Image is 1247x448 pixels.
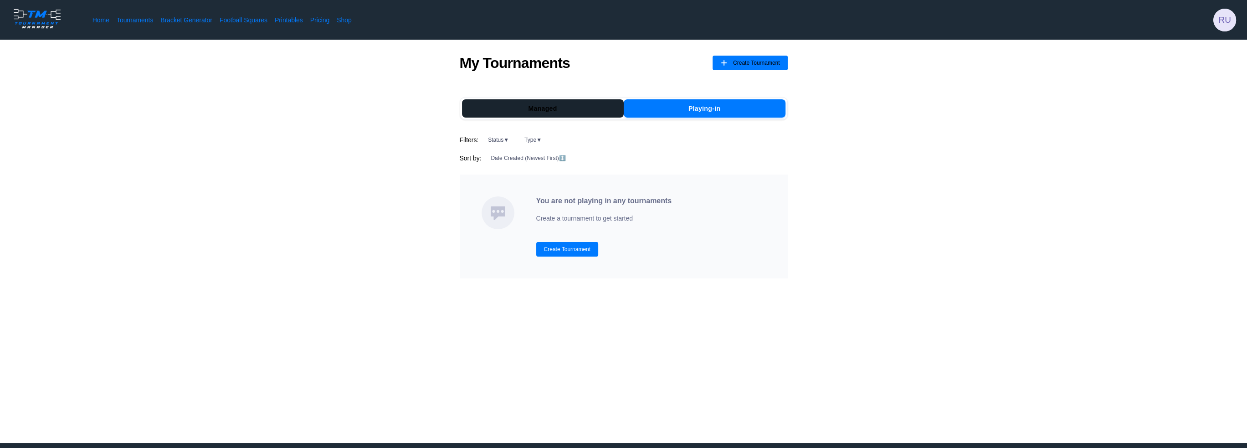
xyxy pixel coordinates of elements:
[1213,9,1236,31] div: rod undefined
[536,196,672,206] h2: You are not playing in any tournaments
[160,15,212,25] a: Bracket Generator
[92,15,109,25] a: Home
[482,134,515,145] button: Status▼
[624,99,785,118] button: Playing-in
[1213,9,1236,31] button: RU
[536,242,599,257] button: Create Tournament
[460,154,482,163] span: Sort by:
[337,15,352,25] a: Shop
[275,15,303,25] a: Printables
[462,99,624,118] button: Managed
[460,135,479,144] span: Filters:
[310,15,329,25] a: Pricing
[733,56,780,70] span: Create Tournament
[536,213,672,224] p: Create a tournament to get started
[117,15,153,25] a: Tournaments
[485,153,571,164] button: Date Created (Newest First)↕️
[518,134,548,145] button: Type▼
[220,15,267,25] a: Football Squares
[11,7,63,30] img: logo.ffa97a18e3bf2c7d.png
[460,54,570,72] h1: My Tournaments
[713,56,788,70] button: Create Tournament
